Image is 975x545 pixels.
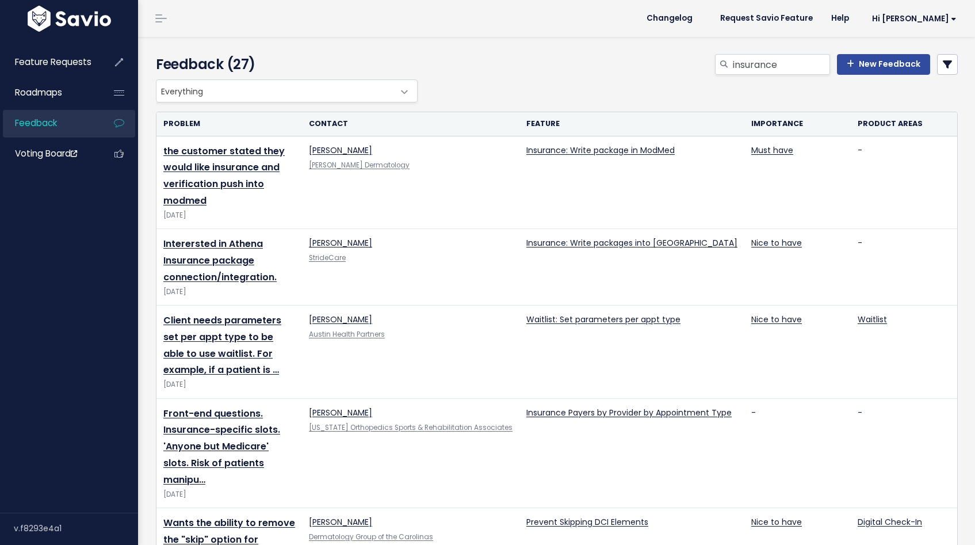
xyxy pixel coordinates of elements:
[309,407,372,418] a: [PERSON_NAME]
[302,112,519,136] th: Contact
[309,253,346,262] a: StrideCare
[163,489,295,501] div: [DATE]
[156,54,412,75] h4: Feedback (27)
[3,140,95,167] a: Voting Board
[744,112,851,136] th: Importance
[526,516,648,528] a: Prevent Skipping DCI Elements
[309,330,385,339] a: Austin Health Partners
[309,144,372,156] a: [PERSON_NAME]
[15,86,62,98] span: Roadmaps
[163,407,280,486] a: Front-end questions. Insurance-specific slots. 'Anyone but Medicare' slots. Risk of patients manipu…
[822,10,858,27] a: Help
[851,136,957,229] td: -
[751,237,802,249] a: Nice to have
[3,49,95,75] a: Feature Requests
[3,79,95,106] a: Roadmaps
[309,237,372,249] a: [PERSON_NAME]
[3,110,95,136] a: Feedback
[309,423,513,432] a: [US_STATE] Orthopedics Sports & Rehabilitation Associates
[163,144,285,207] a: the customer stated they would like insurance and verification push into modmed
[163,286,295,298] div: [DATE]
[732,54,830,75] input: Search feedback...
[14,513,138,543] div: v.f8293e4a1
[858,314,887,325] a: Waitlist
[156,79,418,102] span: Everything
[309,532,433,542] a: Dermatology Group of the Carolinas
[851,398,957,508] td: -
[309,161,410,170] a: [PERSON_NAME] Dermatology
[156,112,302,136] th: Problem
[744,398,851,508] td: -
[647,14,693,22] span: Changelog
[711,10,822,27] a: Request Savio Feature
[25,6,114,32] img: logo-white.9d6f32f41409.svg
[851,112,957,136] th: Product Areas
[837,54,930,75] a: New Feedback
[163,237,277,284] a: Interersted in Athena Insurance package connection/integration.
[872,14,957,23] span: Hi [PERSON_NAME]
[309,314,372,325] a: [PERSON_NAME]
[163,379,295,391] div: [DATE]
[526,144,675,156] a: Insurance: Write package in ModMed
[526,407,732,418] a: Insurance Payers by Provider by Appointment Type
[858,516,922,528] a: Digital Check-In
[163,209,295,222] div: [DATE]
[309,516,372,528] a: [PERSON_NAME]
[15,117,57,129] span: Feedback
[15,56,91,68] span: Feature Requests
[858,10,966,28] a: Hi [PERSON_NAME]
[15,147,77,159] span: Voting Board
[751,314,802,325] a: Nice to have
[156,80,394,102] span: Everything
[751,516,802,528] a: Nice to have
[751,144,793,156] a: Must have
[851,229,957,306] td: -
[526,314,680,325] a: Waitlist: Set parameters per appt type
[163,314,281,376] a: Client needs parameters set per appt type to be able to use waitlist. For example, if a patient is …
[519,112,744,136] th: Feature
[526,237,737,249] a: Insurance: Write packages into [GEOGRAPHIC_DATA]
